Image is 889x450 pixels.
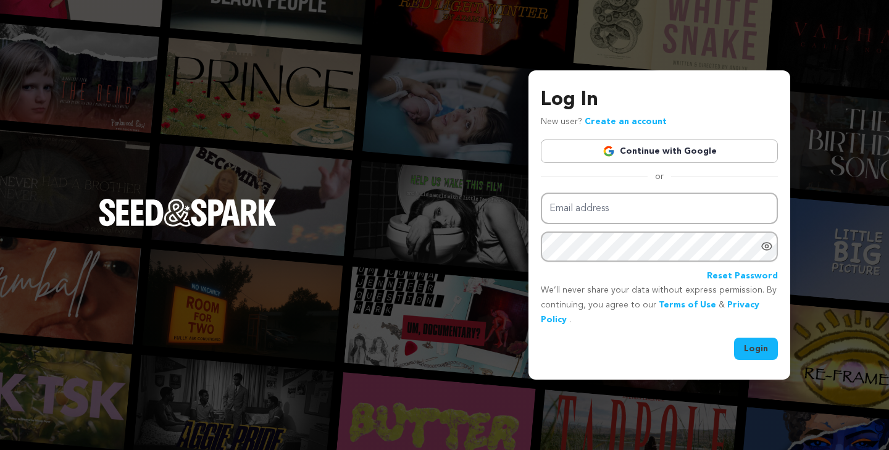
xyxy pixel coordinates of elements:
[648,170,671,183] span: or
[603,145,615,157] img: Google logo
[541,140,778,163] a: Continue with Google
[707,269,778,284] a: Reset Password
[761,240,773,252] a: Show password as plain text. Warning: this will display your password on the screen.
[541,193,778,224] input: Email address
[659,301,716,309] a: Terms of Use
[541,283,778,327] p: We’ll never share your data without express permission. By continuing, you agree to our & .
[541,85,778,115] h3: Log In
[99,199,277,251] a: Seed&Spark Homepage
[734,338,778,360] button: Login
[99,199,277,226] img: Seed&Spark Logo
[541,115,667,130] p: New user?
[585,117,667,126] a: Create an account
[541,301,759,324] a: Privacy Policy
